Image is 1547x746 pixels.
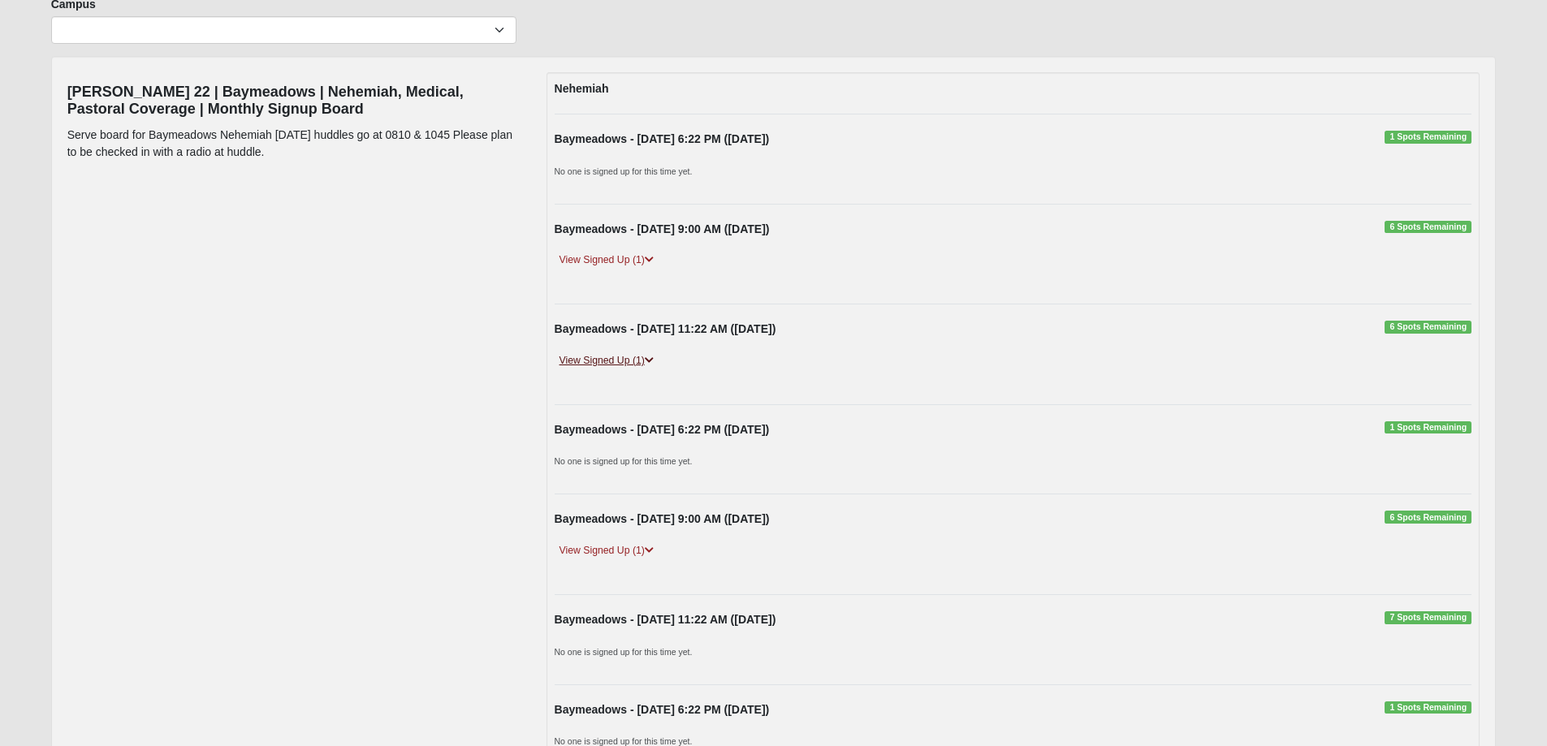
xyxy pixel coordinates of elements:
[555,252,659,269] a: View Signed Up (1)
[67,127,522,161] p: Serve board for Baymeadows Nehemiah [DATE] huddles go at 0810 & 1045 Please plan to be checked in...
[67,84,522,119] h4: [PERSON_NAME] 22 | Baymeadows | Nehemiah, Medical, Pastoral Coverage | Monthly Signup Board
[555,542,659,559] a: View Signed Up (1)
[555,456,693,466] small: No one is signed up for this time yet.
[1385,421,1471,434] span: 1 Spots Remaining
[555,132,770,145] strong: Baymeadows - [DATE] 6:22 PM ([DATE])
[1385,511,1471,524] span: 6 Spots Remaining
[555,166,693,176] small: No one is signed up for this time yet.
[555,322,776,335] strong: Baymeadows - [DATE] 11:22 AM ([DATE])
[1385,701,1471,714] span: 1 Spots Remaining
[1385,221,1471,234] span: 6 Spots Remaining
[555,512,770,525] strong: Baymeadows - [DATE] 9:00 AM ([DATE])
[555,423,770,436] strong: Baymeadows - [DATE] 6:22 PM ([DATE])
[555,647,693,657] small: No one is signed up for this time yet.
[1385,611,1471,624] span: 7 Spots Remaining
[555,613,776,626] strong: Baymeadows - [DATE] 11:22 AM ([DATE])
[555,82,609,95] strong: Nehemiah
[1385,321,1471,334] span: 6 Spots Remaining
[555,222,770,235] strong: Baymeadows - [DATE] 9:00 AM ([DATE])
[1385,131,1471,144] span: 1 Spots Remaining
[555,703,770,716] strong: Baymeadows - [DATE] 6:22 PM ([DATE])
[555,736,693,746] small: No one is signed up for this time yet.
[555,352,659,369] a: View Signed Up (1)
